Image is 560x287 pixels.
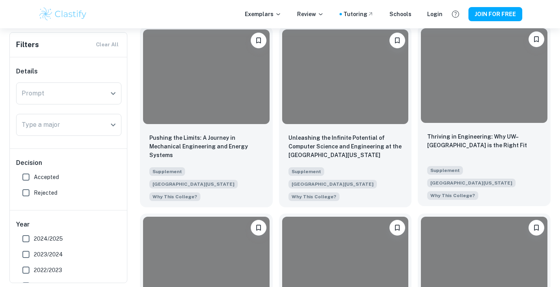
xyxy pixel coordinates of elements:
[292,193,336,200] span: Why This College?
[38,6,88,22] img: Clastify logo
[389,10,411,18] a: Schools
[427,132,541,150] p: Thriving in Engineering: Why UW–Madison is the Right Fit
[430,192,475,199] span: Why This College?
[251,220,266,236] button: Please log in to bookmark exemplars
[288,180,377,188] span: [GEOGRAPHIC_DATA][US_STATE]
[418,26,551,207] a: Please log in to bookmark exemplarsThriving in Engineering: Why UW–Madison is the Right FitSupple...
[288,133,402,159] p: Unleashing the Infinite Potential of Computer Science and Engineering at the University of Wiscon...
[251,33,266,48] button: Please log in to bookmark exemplars
[427,179,516,187] span: [GEOGRAPHIC_DATA][US_STATE]
[152,193,197,200] span: Why This College?
[529,220,544,236] button: Please log in to bookmark exemplars
[34,266,62,274] span: 2022/2023
[427,10,442,18] a: Login
[288,167,324,176] span: Supplement
[149,167,185,176] span: Supplement
[297,10,324,18] p: Review
[288,192,340,201] span: Tell us why you would like to attend the University of Wisconsin–Madison. In addition, please inc...
[34,250,63,259] span: 2023/2024
[389,33,405,48] button: Please log in to bookmark exemplars
[16,158,121,168] h6: Decision
[427,166,463,175] span: Supplement
[149,180,238,188] span: [GEOGRAPHIC_DATA][US_STATE]
[343,10,374,18] a: Tutoring
[245,10,281,18] p: Exemplars
[16,39,39,50] h6: Filters
[16,67,121,76] h6: Details
[140,26,273,207] a: Please log in to bookmark exemplarsPushing the Limits: A Journey in Mechanical Engineering and En...
[449,7,462,21] button: Help and Feedback
[149,192,200,201] span: Tell us why you decided to apply to the University of Wisconsin-Madison. In addition, please incl...
[389,220,405,236] button: Please log in to bookmark exemplars
[108,88,119,99] button: Open
[16,220,121,229] h6: Year
[427,190,478,200] span: Tell us why you would like to attend the University of Wisconsin–Madison. In addition, please inc...
[279,26,412,207] a: Please log in to bookmark exemplarsUnleashing the Infinite Potential of Computer Science and Engi...
[149,133,263,159] p: Pushing the Limits: A Journey in Mechanical Engineering and Energy Systems
[34,234,63,243] span: 2024/2025
[529,31,544,47] button: Please log in to bookmark exemplars
[34,188,57,197] span: Rejected
[108,119,119,130] button: Open
[34,173,59,181] span: Accepted
[468,7,522,21] button: JOIN FOR FREE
